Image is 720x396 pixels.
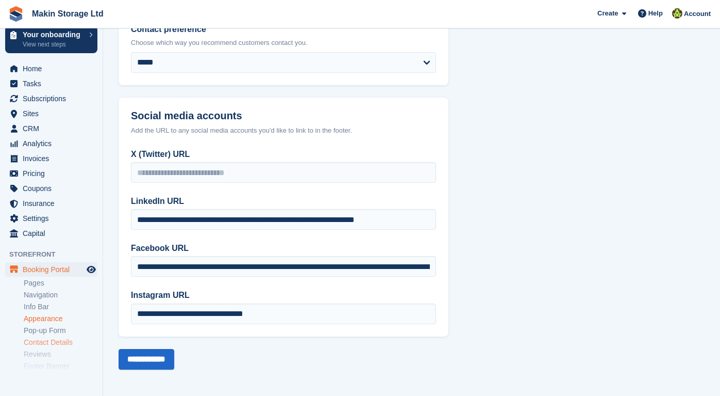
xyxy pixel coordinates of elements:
[24,338,97,347] a: Contact Details
[5,196,97,211] a: menu
[24,326,97,336] a: Pop-up Form
[131,148,436,161] label: X (Twitter) URL
[23,40,84,49] p: View next steps
[131,110,436,122] h2: Social media accounts
[597,8,618,19] span: Create
[24,350,97,359] a: Reviews
[23,91,85,106] span: Subscriptions
[23,166,85,181] span: Pricing
[131,125,436,136] div: Add the URL to any social media accounts you'd like to link to in the footer.
[23,211,85,226] span: Settings
[5,262,97,277] a: menu
[85,263,97,276] a: Preview store
[648,8,663,19] span: Help
[672,8,682,19] img: Makin Storage Team
[23,262,85,277] span: Booking Portal
[23,181,85,196] span: Coupons
[5,76,97,91] a: menu
[5,106,97,121] a: menu
[9,249,103,260] span: Storefront
[131,289,436,302] label: Instagram URL
[684,9,711,19] span: Account
[5,136,97,151] a: menu
[24,314,97,324] a: Appearance
[5,121,97,136] a: menu
[23,136,85,151] span: Analytics
[24,278,97,288] a: Pages
[28,5,108,22] a: Makin Storage Ltd
[23,151,85,166] span: Invoices
[23,121,85,136] span: CRM
[131,195,436,208] label: LinkedIn URL
[24,302,97,312] a: Info Bar
[5,151,97,166] a: menu
[5,226,97,241] a: menu
[131,38,436,48] p: Choose which way you recommend customers contact you.
[8,6,24,22] img: stora-icon-8386f47178a22dfd0bd8f6a31ec36ba5ce8667c1dd55bd0f319d3a0aa187defe.svg
[5,26,97,53] a: Your onboarding View next steps
[23,196,85,211] span: Insurance
[24,361,97,371] a: Footer Banner
[5,166,97,181] a: menu
[131,242,436,255] label: Facebook URL
[24,290,97,300] a: Navigation
[5,181,97,196] a: menu
[23,61,85,76] span: Home
[23,226,85,241] span: Capital
[23,31,84,38] p: Your onboarding
[5,211,97,226] a: menu
[5,91,97,106] a: menu
[5,61,97,76] a: menu
[23,106,85,121] span: Sites
[131,23,436,36] label: Contact preference
[23,76,85,91] span: Tasks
